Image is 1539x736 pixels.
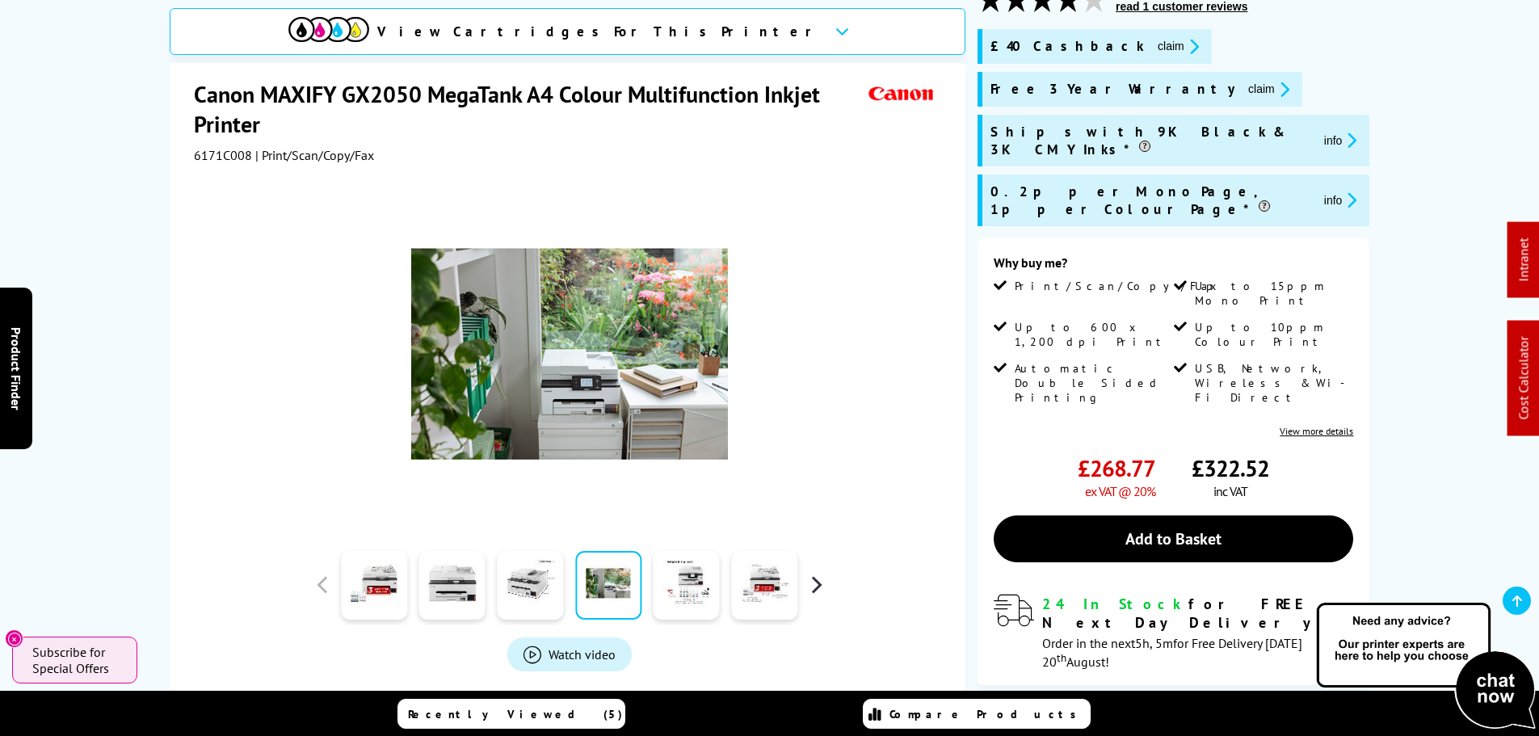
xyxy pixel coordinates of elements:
button: promo-description [1243,80,1294,99]
span: £40 Cashback [990,37,1145,56]
span: | Print/Scan/Copy/Fax [255,147,374,163]
div: modal_delivery [994,595,1353,669]
span: Product Finder [8,326,24,410]
span: 24 In Stock [1042,595,1188,613]
div: for FREE Next Day Delivery [1042,595,1353,632]
button: promo-description [1319,191,1362,209]
a: Recently Viewed (5) [397,699,625,729]
a: Compare Products [863,699,1091,729]
a: Add to Basket [994,515,1353,562]
span: Automatic Double Sided Printing [1015,361,1170,405]
a: Intranet [1516,238,1532,282]
span: 0.2p per Mono Page, 1p per Colour Page* [990,183,1311,218]
span: Ships with 9K Black & 3K CMY Inks* [990,123,1311,158]
span: Subscribe for Special Offers [32,644,121,676]
a: Cost Calculator [1516,337,1532,420]
img: cmyk-icon.svg [288,17,369,42]
span: Order in the next for Free Delivery [DATE] 20 August! [1042,635,1302,670]
button: promo-description [1153,37,1204,56]
img: Open Live Chat window [1313,600,1539,733]
span: Up to 10ppm Colour Print [1195,320,1350,349]
span: inc VAT [1213,483,1247,499]
span: Recently Viewed (5) [408,707,623,721]
span: 5h, 5m [1135,635,1173,651]
a: View more details [1280,425,1353,437]
img: Canon [864,79,939,109]
span: Free 3 Year Warranty [990,80,1235,99]
span: Up to 15ppm Mono Print [1195,279,1350,308]
img: Thumbnail [411,196,728,512]
span: ex VAT @ 20% [1085,483,1155,499]
h1: Canon MAXIFY GX2050 MegaTank A4 Colour Multifunction Inkjet Printer [194,79,864,139]
span: Print/Scan/Copy/Fax [1015,279,1222,293]
button: Close [5,629,23,648]
span: £322.52 [1192,453,1269,483]
span: 6171C008 [194,147,252,163]
span: Up to 600 x 1,200 dpi Print [1015,320,1170,349]
sup: th [1057,650,1066,665]
span: Watch video [549,646,616,662]
span: £268.77 [1078,453,1155,483]
span: Compare Products [889,707,1085,721]
a: Product_All_Videos [507,637,632,671]
div: Why buy me? [994,254,1353,279]
button: promo-description [1319,131,1362,149]
span: USB, Network, Wireless & Wi-Fi Direct [1195,361,1350,405]
span: View Cartridges For This Printer [377,23,822,40]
